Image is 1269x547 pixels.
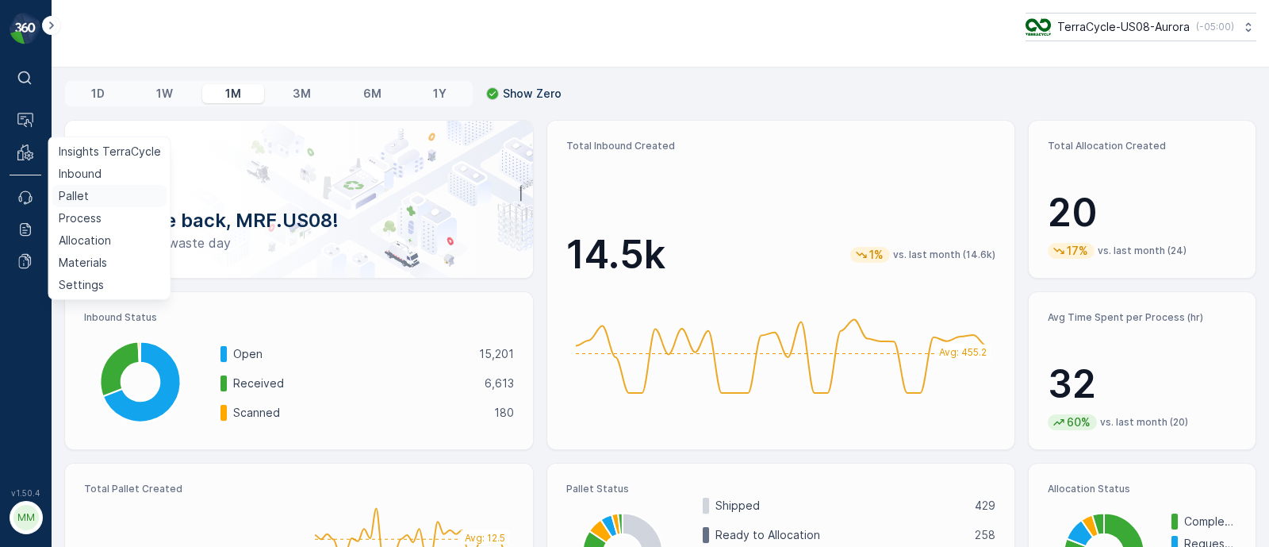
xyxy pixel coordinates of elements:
[503,86,562,102] p: Show Zero
[494,405,514,421] p: 180
[893,248,995,261] p: vs. last month (14.6k)
[433,86,447,102] p: 1Y
[1065,243,1090,259] p: 17%
[485,376,514,391] p: 6,613
[1048,360,1236,408] p: 32
[1048,189,1236,237] p: 20
[715,498,965,514] p: Shipped
[1065,414,1092,430] p: 60%
[233,346,469,362] p: Open
[90,208,508,233] p: Welcome back, MRF.US08!
[10,13,41,44] img: logo
[1184,514,1236,530] p: Completed
[566,483,996,495] p: Pallet Status
[156,86,173,102] p: 1W
[84,483,293,495] p: Total Pallet Created
[715,527,965,543] p: Ready to Allocation
[233,405,484,421] p: Scanned
[1026,13,1256,41] button: TerraCycle-US08-Aurora(-05:00)
[91,86,105,102] p: 1D
[363,86,381,102] p: 6M
[10,501,41,534] button: MM
[566,140,996,152] p: Total Inbound Created
[975,498,995,514] p: 429
[10,488,41,498] span: v 1.50.4
[1098,245,1187,257] p: vs. last month (24)
[84,311,514,324] p: Inbound Status
[479,346,514,362] p: 15,201
[1048,311,1236,324] p: Avg Time Spent per Process (hr)
[225,86,241,102] p: 1M
[1196,21,1234,33] p: ( -05:00 )
[233,376,474,391] p: Received
[868,247,885,263] p: 1%
[1100,416,1188,429] p: vs. last month (20)
[1048,483,1236,495] p: Allocation Status
[1026,18,1051,36] img: image_ci7OI47.png
[1048,140,1236,152] p: Total Allocation Created
[566,231,665,279] p: 14.5k
[975,527,995,543] p: 258
[293,86,311,102] p: 3M
[13,505,39,530] div: MM
[90,233,508,252] p: Have a zero-waste day
[1057,19,1190,35] p: TerraCycle-US08-Aurora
